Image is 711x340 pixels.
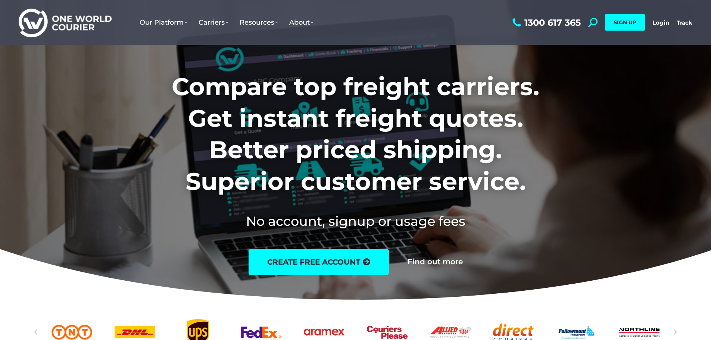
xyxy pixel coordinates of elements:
a: Login [652,19,669,26]
a: 1300 617 365 [511,18,581,27]
a: About [284,11,319,34]
h1: Compare top freight carriers. Get instant freight quotes. Better priced shipping. Superior custom... [122,71,589,197]
a: Carriers [193,11,234,34]
a: SIGN UP [605,14,645,31]
a: Find out more [408,258,463,266]
span: About [289,18,314,26]
span: SIGN UP [614,19,636,26]
img: One World Courier [19,7,112,38]
span: Our Platform [140,18,187,26]
span: Carriers [199,18,228,26]
span: Resources [240,18,278,26]
a: create free account [249,249,389,275]
h2: No account, signup or usage fees [122,212,589,230]
a: Our Platform [134,11,193,34]
a: Track [677,19,692,26]
a: Resources [234,11,284,34]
